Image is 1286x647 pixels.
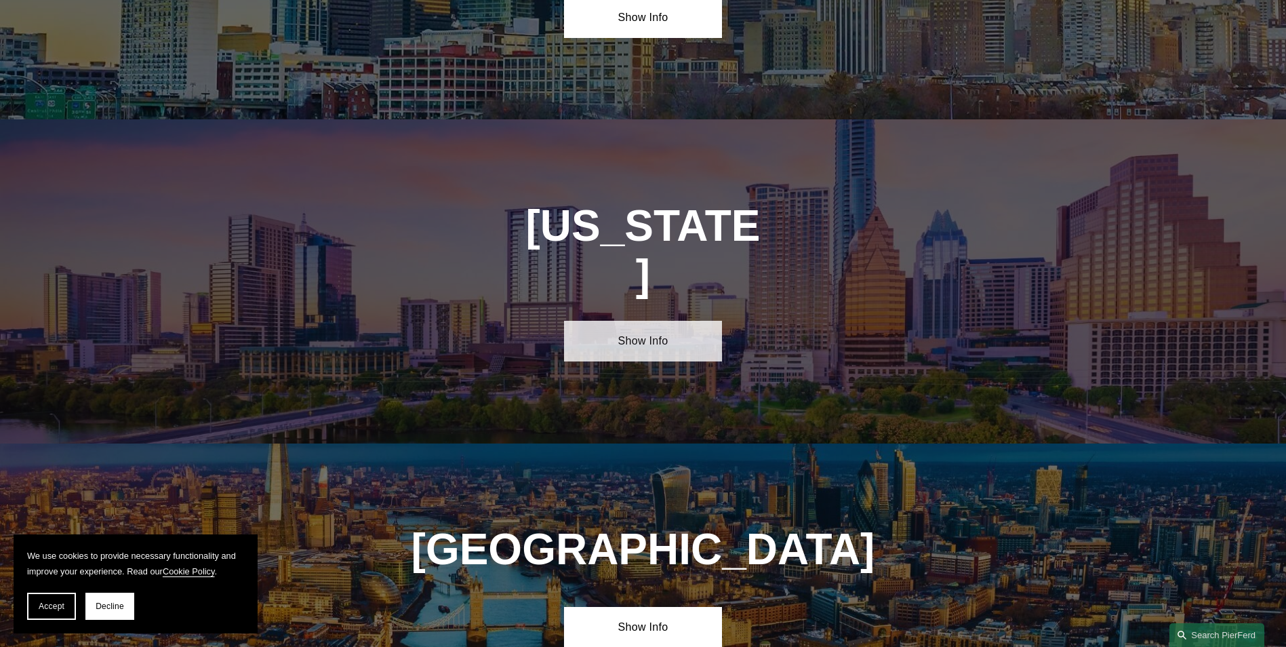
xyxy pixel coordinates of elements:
[96,602,124,611] span: Decline
[27,593,76,620] button: Accept
[564,321,722,361] a: Show Info
[27,548,244,579] p: We use cookies to provide necessary functionality and improve your experience. Read our .
[39,602,64,611] span: Accept
[1169,623,1264,647] a: Search this site
[406,525,881,574] h1: [GEOGRAPHIC_DATA]
[525,201,762,300] h1: [US_STATE]
[163,566,215,576] a: Cookie Policy
[85,593,134,620] button: Decline
[14,534,258,633] section: Cookie banner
